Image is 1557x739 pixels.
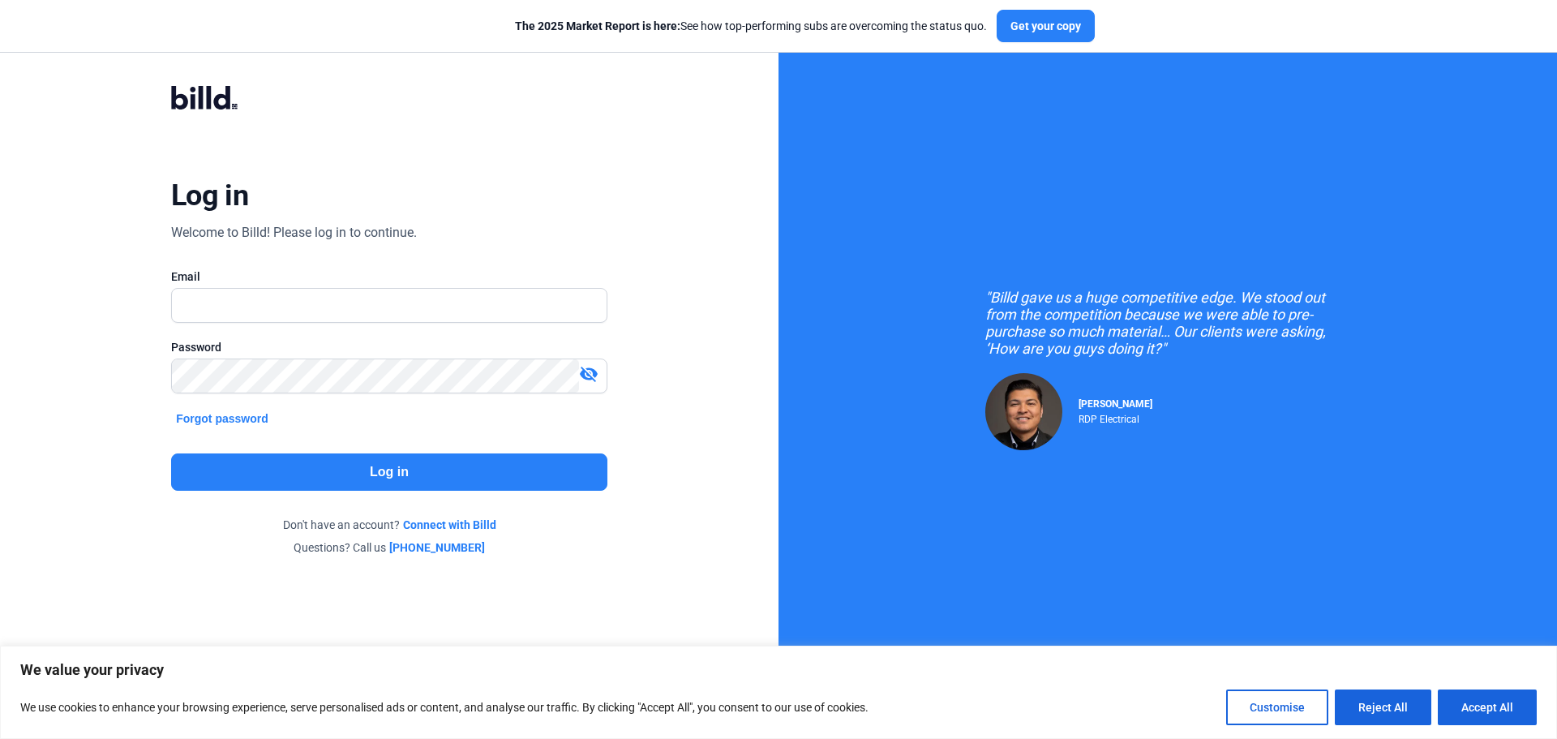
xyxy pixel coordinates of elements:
button: Log in [171,453,607,491]
button: Accept All [1438,690,1537,725]
button: Customise [1226,690,1328,725]
button: Reject All [1335,690,1431,725]
div: See how top-performing subs are overcoming the status quo. [515,18,987,34]
div: Password [171,339,607,355]
div: Questions? Call us [171,539,607,556]
mat-icon: visibility_off [579,364,598,384]
div: Don't have an account? [171,517,607,533]
div: Welcome to Billd! Please log in to continue. [171,223,417,243]
div: Email [171,269,607,285]
a: Connect with Billd [403,517,496,533]
img: Raul Pacheco [985,373,1062,450]
div: "Billd gave us a huge competitive edge. We stood out from the competition because we were able to... [985,289,1350,357]
button: Forgot password [171,410,273,428]
p: We use cookies to enhance your browsing experience, serve personalised ads or content, and analys... [20,698,869,717]
span: The 2025 Market Report is here: [515,19,680,32]
span: [PERSON_NAME] [1079,398,1152,410]
div: Log in [171,178,248,213]
p: We value your privacy [20,660,1537,680]
a: [PHONE_NUMBER] [389,539,485,556]
div: RDP Electrical [1079,410,1152,425]
button: Get your copy [997,10,1095,42]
